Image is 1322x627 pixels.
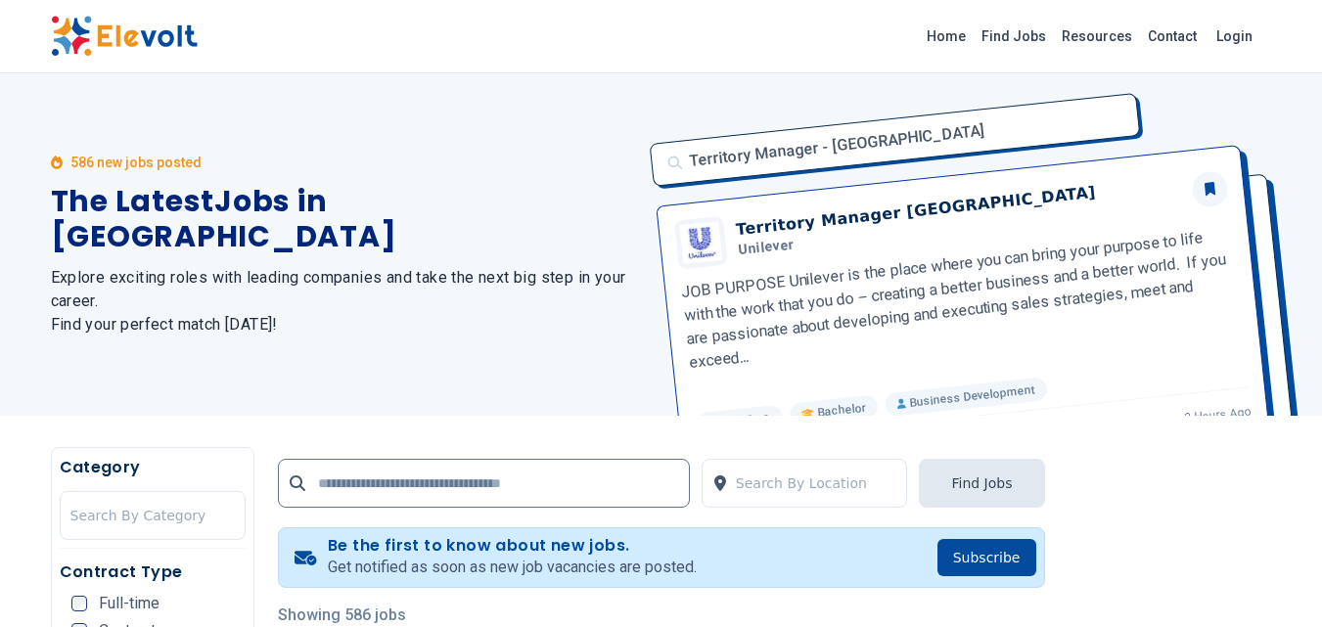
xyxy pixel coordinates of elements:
[937,539,1036,576] button: Subscribe
[60,456,246,479] h5: Category
[328,556,697,579] p: Get notified as soon as new job vacancies are posted.
[60,560,246,584] h5: Contract Type
[919,21,974,52] a: Home
[71,596,87,611] input: Full-time
[328,536,697,556] h4: Be the first to know about new jobs.
[51,16,198,57] img: Elevolt
[974,21,1054,52] a: Find Jobs
[99,596,160,611] span: Full-time
[51,266,638,336] h2: Explore exciting roles with leading companies and take the next big step in your career. Find you...
[1054,21,1140,52] a: Resources
[278,604,1045,627] p: Showing 586 jobs
[51,184,638,254] h1: The Latest Jobs in [GEOGRAPHIC_DATA]
[1140,21,1205,52] a: Contact
[70,153,202,172] p: 586 new jobs posted
[1205,17,1264,56] a: Login
[919,459,1044,508] button: Find Jobs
